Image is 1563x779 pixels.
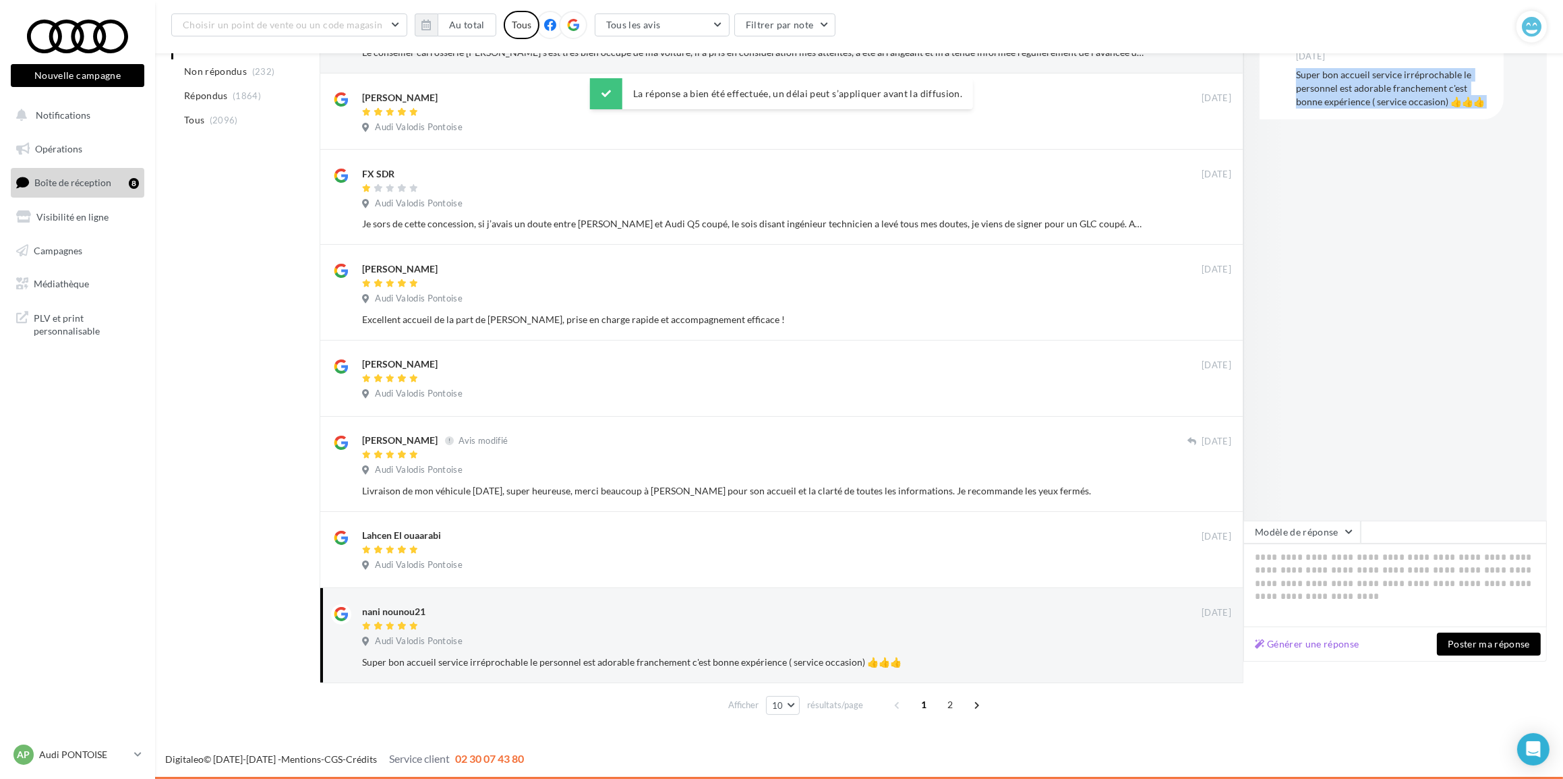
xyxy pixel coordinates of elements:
span: 10 [772,700,784,711]
span: © [DATE]-[DATE] - - - [165,753,524,765]
div: FX SDR [362,167,394,181]
div: Excellent accueil de la part de [PERSON_NAME], prise en charge rapide et accompagnement efficace ! [362,313,1144,326]
span: Campagnes [34,244,82,256]
button: Au total [438,13,496,36]
span: Médiathèque [34,278,89,289]
span: PLV et print personnalisable [34,309,139,338]
span: Tous les avis [606,19,661,30]
span: [DATE] [1202,169,1231,181]
span: Audi Valodis Pontoise [375,121,463,134]
span: Opérations [35,143,82,154]
button: Modèle de réponse [1243,521,1361,544]
div: [PERSON_NAME] [362,262,438,276]
span: [DATE] [1202,92,1231,105]
div: Open Intercom Messenger [1517,733,1550,766]
div: Je sors de cette concession, si j’avais un doute entre [PERSON_NAME] et Audi Q5 coupé, le sois di... [362,217,1144,231]
button: Tous les avis [595,13,730,36]
span: Service client [389,752,450,765]
span: Tous [184,113,204,127]
span: Notifications [36,109,90,121]
button: Au total [415,13,496,36]
span: Boîte de réception [34,177,111,188]
span: AP [18,748,30,761]
span: 1 [913,694,935,716]
span: Audi Valodis Pontoise [375,388,463,400]
span: Visibilité en ligne [36,211,109,223]
span: Audi Valodis Pontoise [375,464,463,476]
button: Choisir un point de vente ou un code magasin [171,13,407,36]
span: Répondus [184,89,228,103]
span: Avis modifié [459,435,508,446]
a: Visibilité en ligne [8,203,147,231]
a: Boîte de réception8 [8,168,147,197]
span: (232) [252,66,275,77]
a: Crédits [346,753,377,765]
div: Livraison de mon véhicule [DATE], super heureuse, merci beaucoup à [PERSON_NAME] pour son accueil... [362,484,1144,498]
span: (2096) [210,115,238,125]
span: [DATE] [1296,51,1326,63]
span: Audi Valodis Pontoise [375,635,463,647]
span: Audi Valodis Pontoise [375,198,463,210]
span: [DATE] [1202,531,1231,543]
a: PLV et print personnalisable [8,304,147,343]
button: 10 [766,696,800,715]
div: [PERSON_NAME] [362,434,438,447]
div: Tous [504,11,539,39]
span: Non répondus [184,65,247,78]
span: (1864) [233,90,261,101]
a: Médiathèque [8,270,147,298]
span: résultats/page [807,699,863,712]
button: Filtrer par note [734,13,836,36]
a: AP Audi PONTOISE [11,742,144,768]
span: 2 [939,694,961,716]
div: [PERSON_NAME] [362,357,438,371]
span: 02 30 07 43 80 [455,752,524,765]
p: Audi PONTOISE [39,748,129,761]
span: [DATE] [1202,359,1231,372]
div: Super bon accueil service irréprochable le personnel est adorable franchement c'est bonne expérie... [362,656,1144,669]
a: Mentions [281,753,321,765]
div: Lahcen El ouaarabi [362,529,441,542]
button: Générer une réponse [1249,636,1365,652]
span: [DATE] [1202,607,1231,619]
button: Poster ma réponse [1437,633,1541,656]
span: Audi Valodis Pontoise [375,293,463,305]
div: [PERSON_NAME] [362,91,438,105]
div: Super bon accueil service irréprochable le personnel est adorable franchement c'est bonne expérie... [1296,68,1493,109]
div: nani nounou21 [362,605,425,618]
a: Campagnes [8,237,147,265]
a: Opérations [8,135,147,163]
button: Nouvelle campagne [11,64,144,87]
span: [DATE] [1202,264,1231,276]
div: La réponse a bien été effectuée, un délai peut s’appliquer avant la diffusion. [590,78,973,109]
span: [DATE] [1202,436,1231,448]
span: Audi Valodis Pontoise [375,559,463,571]
span: Afficher [728,699,759,712]
div: 8 [129,178,139,189]
a: CGS [324,753,343,765]
button: Notifications [8,101,142,129]
span: Choisir un point de vente ou un code magasin [183,19,382,30]
a: Digitaleo [165,753,204,765]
